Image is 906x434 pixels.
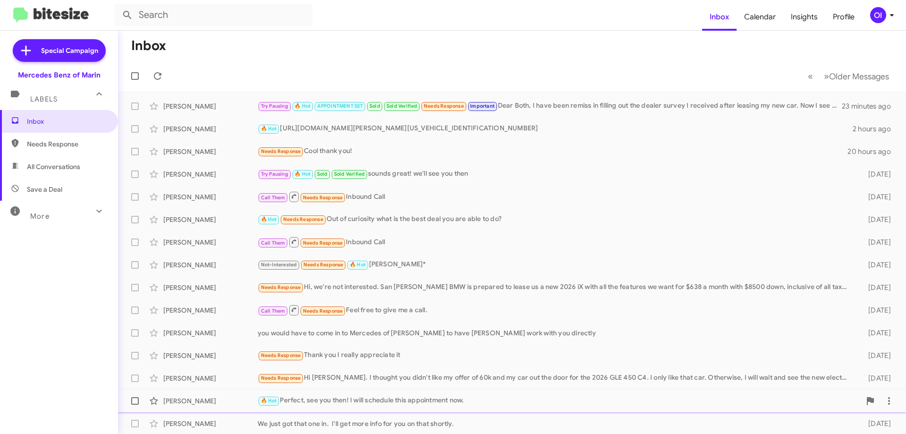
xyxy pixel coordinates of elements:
[41,46,98,55] span: Special Campaign
[853,215,898,224] div: [DATE]
[30,212,50,221] span: More
[853,351,898,360] div: [DATE]
[303,240,343,246] span: Needs Response
[424,103,464,109] span: Needs Response
[163,102,258,111] div: [PERSON_NAME]
[853,260,898,270] div: [DATE]
[163,351,258,360] div: [PERSON_NAME]
[163,238,258,247] div: [PERSON_NAME]
[825,3,862,31] a: Profile
[317,103,363,109] span: APPOINTMENT SET
[862,7,896,23] button: OI
[470,103,495,109] span: Important
[283,216,323,222] span: Needs Response
[258,259,853,270] div: [PERSON_NAME]*
[27,117,107,126] span: Inbox
[261,308,285,314] span: Call Them
[258,123,853,134] div: [URL][DOMAIN_NAME][PERSON_NAME][US_VEHICLE_IDENTIFICATION_NUMBER]
[369,103,380,109] span: Sold
[30,95,58,103] span: Labels
[18,70,101,80] div: Mercedes Benz of Marin
[303,308,343,314] span: Needs Response
[258,146,847,157] div: Cool thank you!
[258,191,853,203] div: Inbound Call
[258,282,853,293] div: Hi, we're not interested. San [PERSON_NAME] BMW is prepared to lease us a new 2026 iX with all th...
[737,3,783,31] a: Calendar
[163,170,258,179] div: [PERSON_NAME]
[27,139,107,149] span: Needs Response
[261,216,277,222] span: 🔥 Hot
[258,419,853,428] div: We just got that one in. I'll get more info for you on that shortly.
[303,262,344,268] span: Needs Response
[853,192,898,202] div: [DATE]
[258,236,853,248] div: Inbound Call
[853,238,898,247] div: [DATE]
[261,352,301,358] span: Needs Response
[258,395,861,406] div: Perfect, see you then! I will schedule this appointment now.
[163,215,258,224] div: [PERSON_NAME]
[261,126,277,132] span: 🔥 Hot
[163,396,258,406] div: [PERSON_NAME]
[163,192,258,202] div: [PERSON_NAME]
[258,304,853,316] div: Feel free to give me a call.
[261,398,277,404] span: 🔥 Hot
[386,103,418,109] span: Sold Verified
[261,375,301,381] span: Needs Response
[853,419,898,428] div: [DATE]
[27,185,62,194] span: Save a Deal
[818,67,895,86] button: Next
[163,283,258,292] div: [PERSON_NAME]
[702,3,737,31] a: Inbox
[258,373,853,383] div: Hi [PERSON_NAME]. I thought you didn't like my offer of 60k and my car out the door for the 2026 ...
[258,169,853,179] div: sounds great! we'll see you then
[350,262,366,268] span: 🔥 Hot
[261,148,301,154] span: Needs Response
[334,171,365,177] span: Sold Verified
[808,70,813,82] span: «
[317,171,328,177] span: Sold
[114,4,312,26] input: Search
[853,124,898,134] div: 2 hours ago
[853,328,898,338] div: [DATE]
[163,328,258,338] div: [PERSON_NAME]
[294,171,310,177] span: 🔥 Hot
[261,240,285,246] span: Call Them
[829,71,889,82] span: Older Messages
[853,283,898,292] div: [DATE]
[261,284,301,290] span: Needs Response
[163,147,258,156] div: [PERSON_NAME]
[261,171,288,177] span: Try Pausing
[870,7,886,23] div: OI
[261,103,288,109] span: Try Pausing
[294,103,310,109] span: 🔥 Hot
[163,419,258,428] div: [PERSON_NAME]
[27,162,80,171] span: All Conversations
[847,147,898,156] div: 20 hours ago
[163,374,258,383] div: [PERSON_NAME]
[258,328,853,338] div: you would have to come in to Mercedes of [PERSON_NAME] to have [PERSON_NAME] work with you directly
[261,195,285,201] span: Call Them
[163,306,258,315] div: [PERSON_NAME]
[853,170,898,179] div: [DATE]
[783,3,825,31] a: Insights
[258,101,842,111] div: Dear Both, I have been remiss in filling out the dealer survey I received after leasing my new ca...
[824,70,829,82] span: »
[842,102,898,111] div: 23 minutes ago
[853,306,898,315] div: [DATE]
[258,350,853,361] div: Thank you I really appreciate it
[803,67,895,86] nav: Page navigation example
[13,39,106,62] a: Special Campaign
[303,195,343,201] span: Needs Response
[258,214,853,225] div: Out of curiosity what is the best deal you are able to do?
[163,260,258,270] div: [PERSON_NAME]
[131,38,166,53] h1: Inbox
[853,374,898,383] div: [DATE]
[163,124,258,134] div: [PERSON_NAME]
[802,67,819,86] button: Previous
[261,262,297,268] span: Not-Interested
